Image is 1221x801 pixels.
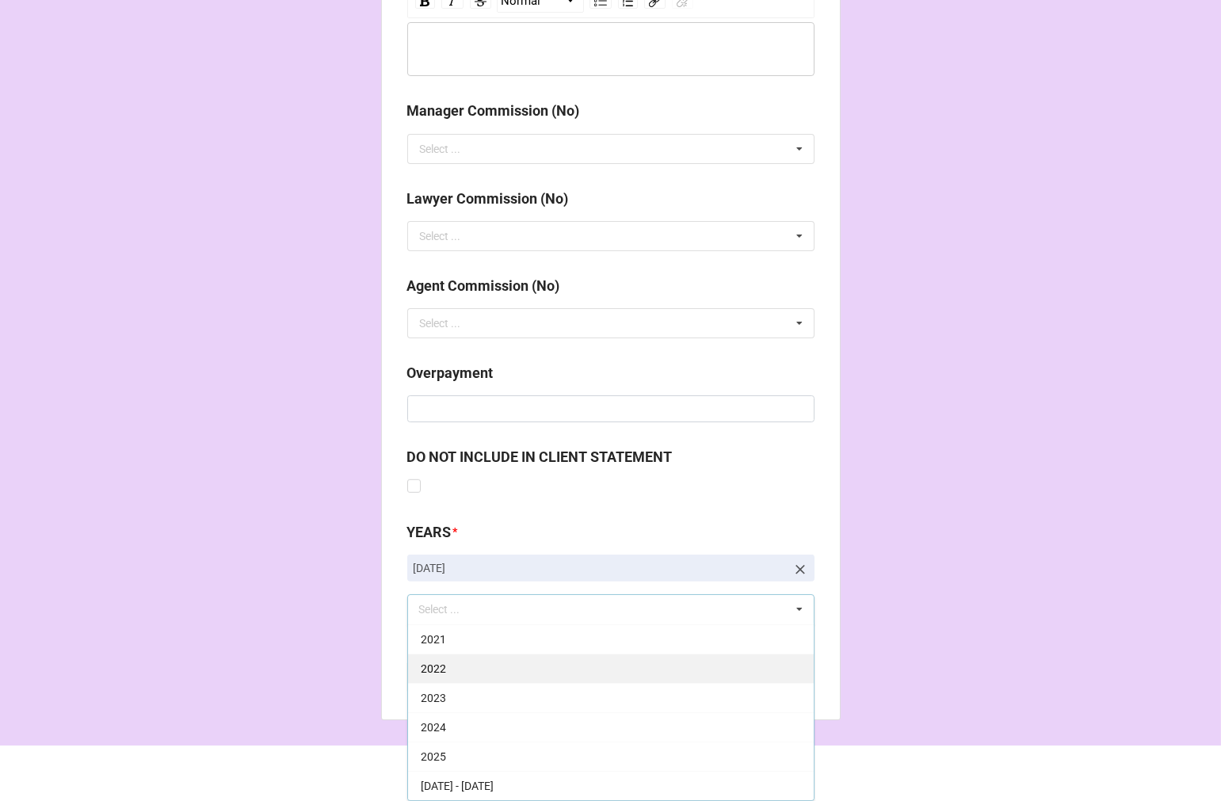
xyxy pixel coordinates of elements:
[421,750,446,763] span: 2025
[414,560,786,576] p: [DATE]
[407,521,452,544] label: YEARS
[415,40,807,58] div: rdw-editor
[421,721,446,734] span: 2024
[407,100,580,122] label: Manager Commission (No)
[407,362,494,384] label: Overpayment
[421,780,494,792] span: [DATE] - [DATE]
[420,318,461,329] div: Select ...
[421,662,446,675] span: 2022
[420,143,461,154] div: Select ...
[407,275,560,297] label: Agent Commission (No)
[421,633,446,646] span: 2021
[407,446,673,468] label: DO NOT INCLUDE IN CLIENT STATEMENT
[420,231,461,242] div: Select ...
[421,692,446,704] span: 2023
[407,188,569,210] label: Lawyer Commission (No)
